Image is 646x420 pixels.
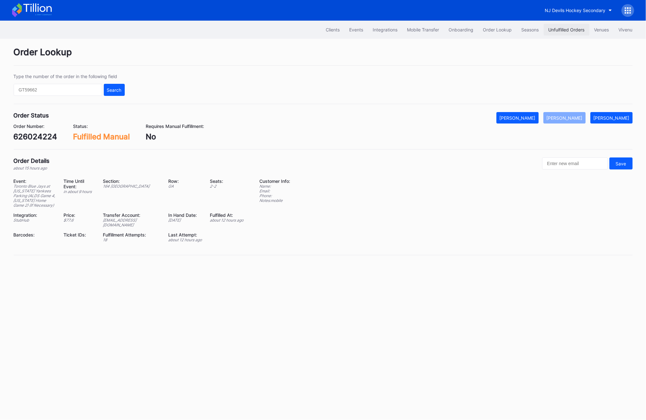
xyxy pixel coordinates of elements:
[542,157,608,170] input: Enter new email
[103,218,161,227] div: [EMAIL_ADDRESS][DOMAIN_NAME]
[14,84,102,96] input: GT59662
[64,212,95,218] div: Price:
[345,24,368,36] button: Events
[407,27,439,32] div: Mobile Transfer
[614,24,637,36] button: Vivenu
[543,112,586,123] button: [PERSON_NAME]
[549,27,585,32] div: Unfulfilled Orders
[14,47,633,66] div: Order Lookup
[260,189,290,193] div: Email:
[64,218,95,223] div: $ 77.6
[590,112,633,123] button: [PERSON_NAME]
[547,115,583,121] div: [PERSON_NAME]
[616,161,626,166] div: Save
[146,123,204,129] div: Requires Manual Fulfillment:
[107,87,122,93] div: Search
[496,112,539,123] button: [PERSON_NAME]
[522,27,539,32] div: Seasons
[260,193,290,198] div: Phone:
[609,157,633,170] button: Save
[103,237,161,242] div: 18
[169,218,202,223] div: [DATE]
[104,84,125,96] button: Search
[169,184,202,189] div: GA
[594,27,609,32] div: Venues
[517,24,544,36] button: Seasons
[64,232,95,237] div: Ticket IDs:
[444,24,478,36] button: Onboarding
[73,123,130,129] div: Status:
[594,115,629,121] div: [PERSON_NAME]
[103,178,161,184] div: Section:
[545,8,606,13] div: NJ Devils Hockey Secondary
[544,24,589,36] button: Unfulfilled Orders
[14,212,56,218] div: Integration:
[210,212,244,218] div: Fulfilled At:
[14,74,125,79] div: Type the number of the order in the following field
[103,212,161,218] div: Transfer Account:
[64,178,95,189] div: Time Until Event:
[403,24,444,36] button: Mobile Transfer
[260,184,290,189] div: Name:
[14,232,56,237] div: Barcodes:
[260,178,290,184] div: Customer Info:
[260,198,290,203] div: Notes: mobile
[500,115,536,121] div: [PERSON_NAME]
[619,27,633,32] div: Vivenu
[14,218,56,223] div: StubHub
[14,123,57,129] div: Order Number:
[169,212,202,218] div: In Hand Date:
[169,237,202,242] div: about 12 hours ago
[368,24,403,36] button: Integrations
[589,24,614,36] button: Venues
[321,24,345,36] button: Clients
[14,112,49,119] div: Order Status
[14,157,50,164] div: Order Details
[210,178,244,184] div: Seats:
[483,27,512,32] div: Order Lookup
[103,184,161,189] div: 164 [GEOGRAPHIC_DATA]
[14,178,56,184] div: Event:
[169,178,202,184] div: Row:
[14,166,50,170] div: about 15 hours ago
[169,232,202,237] div: Last Attempt:
[540,4,617,16] button: NJ Devils Hockey Secondary
[373,27,398,32] div: Integrations
[14,184,56,208] div: Toronto Blue Jays at [US_STATE] Yankees Parking (ALDS Game 4, [US_STATE] Home Game 2) (If Necessary)
[103,232,161,237] div: Fulfillment Attempts:
[210,218,244,223] div: about 12 hours ago
[14,132,57,141] div: 626024224
[350,27,363,32] div: Events
[449,27,474,32] div: Onboarding
[478,24,517,36] button: Order Lookup
[73,132,130,141] div: Fulfilled Manual
[210,184,244,189] div: 2 - 2
[146,132,204,141] div: No
[64,189,95,194] div: in about 9 hours
[326,27,340,32] div: Clients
